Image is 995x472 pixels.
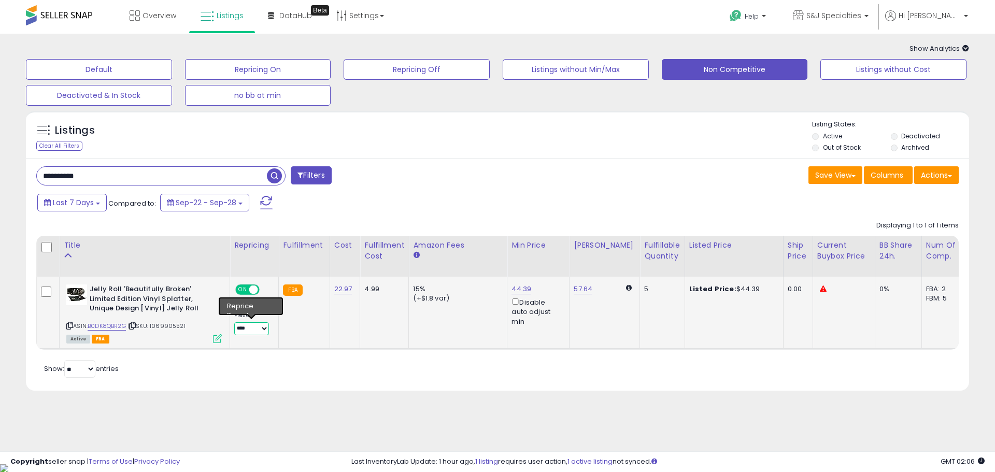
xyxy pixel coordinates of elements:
[689,240,779,251] div: Listed Price
[66,335,90,344] span: All listings currently available for purchase on Amazon
[574,240,635,251] div: [PERSON_NAME]
[37,194,107,211] button: Last 7 Days
[176,197,236,208] span: Sep-22 - Sep-28
[926,240,964,262] div: Num of Comp.
[511,240,565,251] div: Min Price
[143,10,176,21] span: Overview
[90,284,216,316] b: Jelly Roll 'Beautifully Broken' Limited Edition Vinyl Splatter, Unique Design [Vinyl] Jelly Roll
[926,284,960,294] div: FBA: 2
[26,85,172,106] button: Deactivated & In Stock
[871,170,903,180] span: Columns
[885,10,968,34] a: Hi [PERSON_NAME]
[926,294,960,303] div: FBM: 5
[413,284,499,294] div: 15%
[26,59,172,80] button: Default
[574,284,592,294] a: 57.64
[185,59,331,80] button: Repricing On
[413,240,503,251] div: Amazon Fees
[234,240,274,251] div: Repricing
[914,166,959,184] button: Actions
[413,251,419,260] small: Amazon Fees.
[909,44,969,53] span: Show Analytics
[689,284,736,294] b: Listed Price:
[291,166,331,184] button: Filters
[941,456,985,466] span: 2025-10-8 02:06 GMT
[806,10,861,21] span: S&J Specialties
[820,59,966,80] button: Listings without Cost
[36,141,82,151] div: Clear All Filters
[901,143,929,152] label: Archived
[879,284,914,294] div: 0%
[721,2,776,34] a: Help
[567,456,613,466] a: 1 active listing
[876,221,959,231] div: Displaying 1 to 1 of 1 items
[511,284,531,294] a: 44.39
[475,456,498,466] a: 1 listing
[745,12,759,21] span: Help
[64,240,225,251] div: Title
[812,120,969,130] p: Listing States:
[864,166,913,184] button: Columns
[217,10,244,21] span: Listings
[729,9,742,22] i: Get Help
[901,132,940,140] label: Deactivated
[258,285,275,294] span: OFF
[283,240,325,251] div: Fulfillment
[66,284,87,305] img: 41BTetfcNIL._SL40_.jpg
[92,335,109,344] span: FBA
[511,296,561,326] div: Disable auto adjust min
[283,284,302,296] small: FBA
[413,294,499,303] div: (+$1.8 var)
[899,10,961,21] span: Hi [PERSON_NAME]
[108,198,156,208] span: Compared to:
[503,59,649,80] button: Listings without Min/Max
[364,240,404,262] div: Fulfillment Cost
[808,166,862,184] button: Save View
[788,284,805,294] div: 0.00
[344,59,490,80] button: Repricing Off
[88,322,126,331] a: B0DK8QBR2G
[644,240,680,262] div: Fulfillable Quantity
[10,456,48,466] strong: Copyright
[53,197,94,208] span: Last 7 Days
[364,284,401,294] div: 4.99
[234,301,271,310] div: Amazon AI
[879,240,917,262] div: BB Share 24h.
[55,123,95,138] h5: Listings
[279,10,312,21] span: DataHub
[334,284,352,294] a: 22.97
[644,284,676,294] div: 5
[689,284,775,294] div: $44.39
[662,59,808,80] button: Non Competitive
[823,132,842,140] label: Active
[89,456,133,466] a: Terms of Use
[817,240,871,262] div: Current Buybox Price
[351,457,985,467] div: Last InventoryLab Update: 1 hour ago, requires user action, not synced.
[334,240,356,251] div: Cost
[66,284,222,342] div: ASIN:
[788,240,808,262] div: Ship Price
[44,364,119,374] span: Show: entries
[134,456,180,466] a: Privacy Policy
[127,322,186,330] span: | SKU: 1069905521
[823,143,861,152] label: Out of Stock
[160,194,249,211] button: Sep-22 - Sep-28
[185,85,331,106] button: no bb at min
[311,5,329,16] div: Tooltip anchor
[10,457,180,467] div: seller snap | |
[234,312,271,335] div: Preset:
[236,285,249,294] span: ON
